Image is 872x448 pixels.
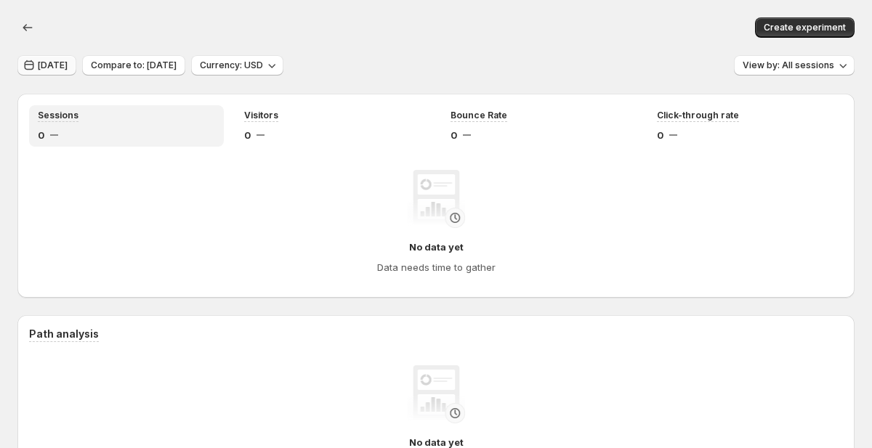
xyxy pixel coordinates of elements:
[38,128,44,142] span: 0
[38,60,68,71] span: [DATE]
[657,110,739,121] span: Click-through rate
[451,128,457,142] span: 0
[82,55,185,76] button: Compare to: [DATE]
[91,60,177,71] span: Compare to: [DATE]
[200,60,263,71] span: Currency: USD
[38,110,78,121] span: Sessions
[755,17,855,38] button: Create experiment
[191,55,283,76] button: Currency: USD
[743,60,834,71] span: View by: All sessions
[407,170,465,228] img: No data yet
[244,110,278,121] span: Visitors
[409,240,464,254] h4: No data yet
[734,55,855,76] button: View by: All sessions
[764,22,846,33] span: Create experiment
[377,260,496,274] h4: Data needs time to gather
[657,128,663,142] span: 0
[244,128,251,142] span: 0
[17,55,76,76] button: [DATE]
[407,365,465,423] img: No data yet
[29,327,99,341] h3: Path analysis
[451,110,507,121] span: Bounce Rate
